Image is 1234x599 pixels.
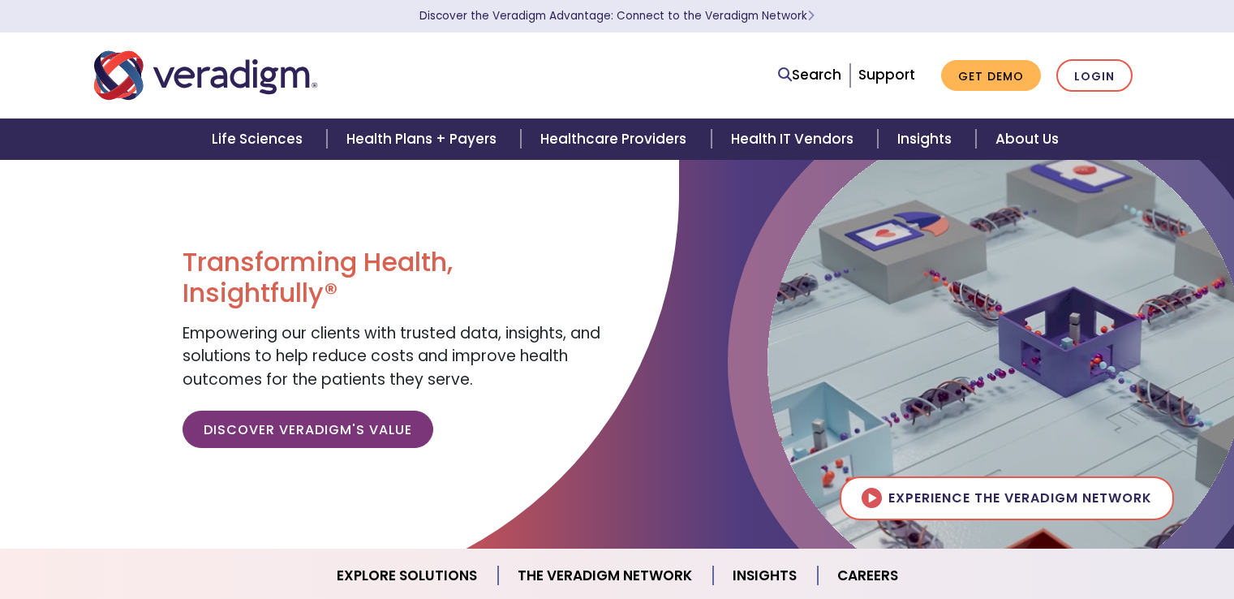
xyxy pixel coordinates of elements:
[94,49,317,102] img: Veradigm logo
[941,60,1041,92] a: Get Demo
[778,64,841,86] a: Search
[1056,59,1133,93] a: Login
[713,555,818,597] a: Insights
[183,322,600,390] span: Empowering our clients with trusted data, insights, and solutions to help reduce costs and improv...
[858,65,915,84] a: Support
[818,555,918,597] a: Careers
[976,119,1078,160] a: About Us
[419,8,815,24] a: Discover the Veradigm Advantage: Connect to the Veradigm NetworkLearn More
[192,119,327,160] a: Life Sciences
[183,411,433,448] a: Discover Veradigm's Value
[498,555,713,597] a: The Veradigm Network
[317,555,498,597] a: Explore Solutions
[183,247,604,309] h1: Transforming Health, Insightfully®
[712,119,878,160] a: Health IT Vendors
[327,119,521,160] a: Health Plans + Payers
[807,8,815,24] span: Learn More
[521,119,711,160] a: Healthcare Providers
[878,119,976,160] a: Insights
